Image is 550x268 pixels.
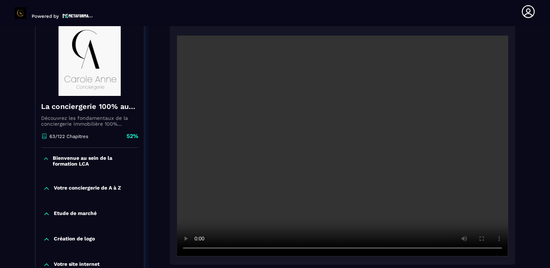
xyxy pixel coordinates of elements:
p: 52% [127,132,138,140]
p: Votre conciergerie de A à Z [54,185,121,192]
p: Etude de marché [54,210,97,218]
img: logo-branding [15,7,26,19]
p: 63/122 Chapitres [49,134,88,139]
p: Bienvenue au sein de la formation LCA [53,155,137,167]
img: banner [41,23,138,96]
p: Powered by [32,13,59,19]
p: Découvrez les fondamentaux de la conciergerie immobilière 100% automatisée. Cette formation est c... [41,115,138,127]
h4: La conciergerie 100% automatisée [41,101,138,111]
p: Création de logo [54,236,95,243]
img: logo [63,13,93,19]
